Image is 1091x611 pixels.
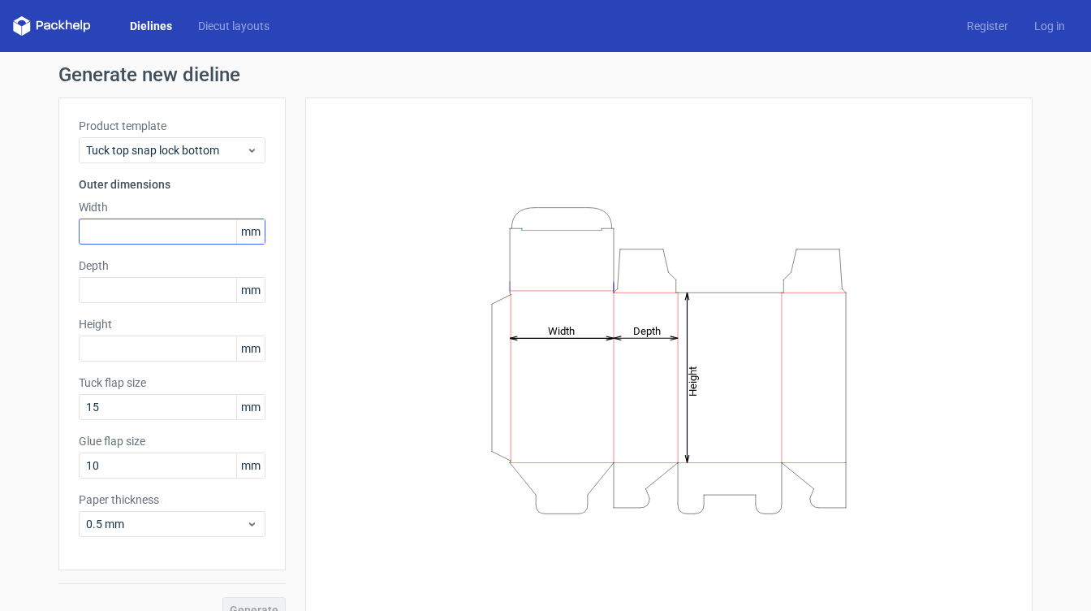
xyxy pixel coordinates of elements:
[236,395,265,419] span: mm
[117,18,185,34] a: Dielines
[236,453,265,478] span: mm
[954,18,1021,34] a: Register
[633,324,661,336] tspan: Depth
[185,18,282,34] a: Diecut layouts
[79,258,265,274] label: Depth
[79,176,265,193] h3: Outer dimensions
[86,516,246,532] span: 0.5 mm
[79,433,265,449] label: Glue flap size
[79,316,265,332] label: Height
[687,366,699,396] tspan: Height
[79,118,265,134] label: Product template
[1021,18,1078,34] a: Log in
[236,219,265,244] span: mm
[548,324,575,336] tspan: Width
[79,492,265,508] label: Paper thickness
[58,65,1033,84] h1: Generate new dieline
[236,336,265,361] span: mm
[86,142,246,158] span: Tuck top snap lock bottom
[236,278,265,302] span: mm
[79,199,265,215] label: Width
[79,375,265,391] label: Tuck flap size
